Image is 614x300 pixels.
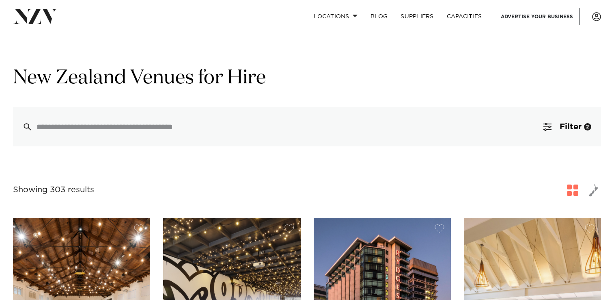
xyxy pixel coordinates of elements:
h1: New Zealand Venues for Hire [13,65,601,91]
div: Showing 303 results [13,184,94,196]
a: BLOG [364,8,394,25]
a: SUPPLIERS [394,8,440,25]
div: 2 [584,123,591,130]
a: Advertise your business [494,8,580,25]
img: nzv-logo.png [13,9,57,24]
a: Capacities [440,8,489,25]
span: Filter [560,123,582,131]
button: Filter2 [534,107,601,146]
a: Locations [307,8,364,25]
